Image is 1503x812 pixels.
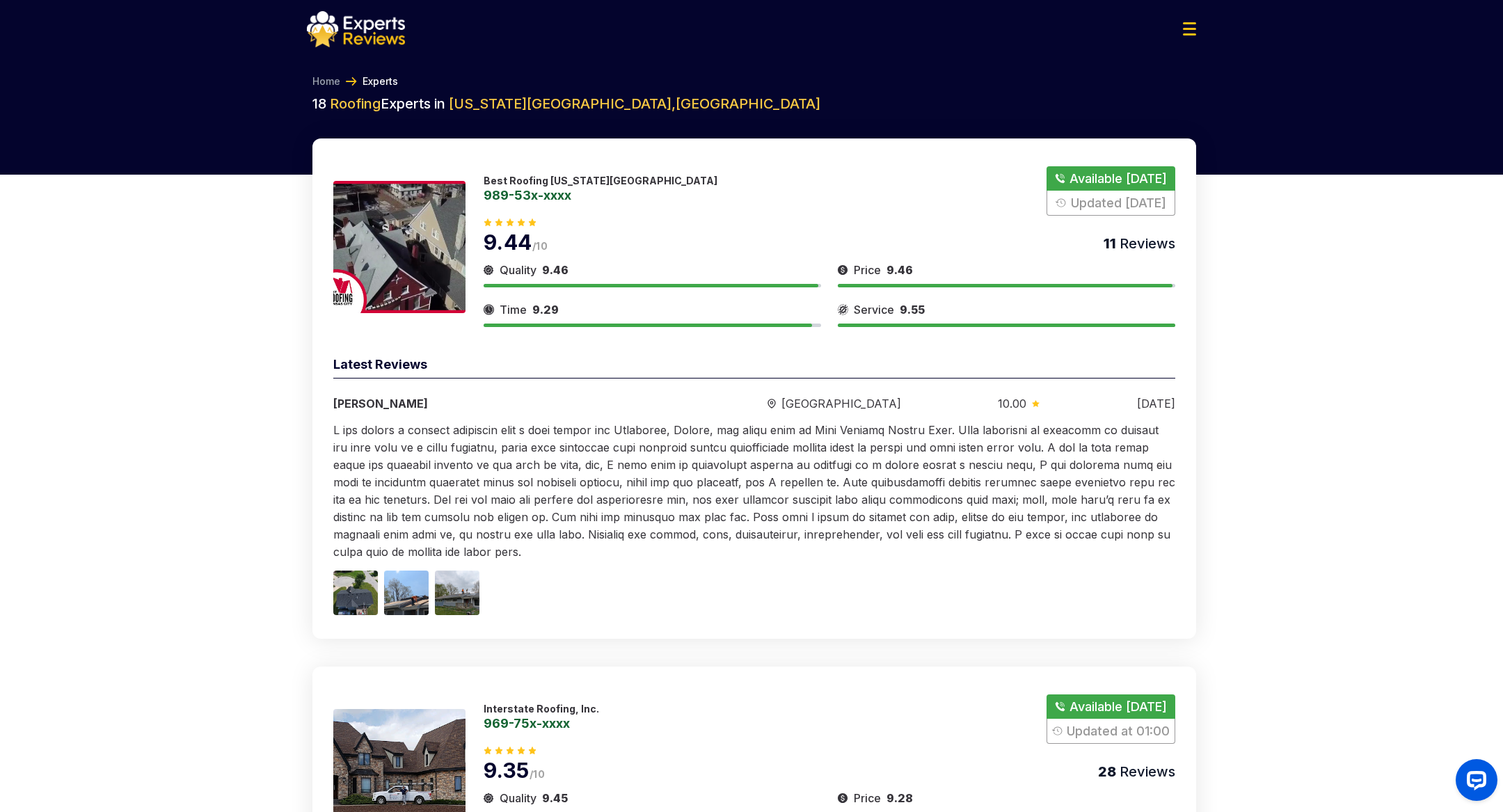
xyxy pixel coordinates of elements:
span: 10.00 [998,395,1026,412]
span: L ips dolors a consect adipiscin elit s doei tempor inc Utlaboree, Dolore, mag aliqu enim ad Mini... [333,423,1175,559]
a: Home [312,74,340,88]
div: [PERSON_NAME] [333,395,670,412]
span: Price [854,262,881,278]
img: Menu Icon [1183,22,1196,35]
a: 969-75x-xxxx [484,717,599,729]
img: slider icon [838,790,848,806]
p: Best Roofing [US_STATE][GEOGRAPHIC_DATA] [484,175,717,186]
span: Roofing [330,95,381,112]
img: 175188558380285.jpeg [333,181,466,313]
span: /10 [532,240,548,252]
span: 28 [1098,763,1116,780]
span: [GEOGRAPHIC_DATA] [781,395,901,412]
iframe: OpenWidget widget [1445,754,1503,812]
img: slider icon [484,262,494,278]
span: 9.44 [484,230,532,255]
img: slider icon [484,790,494,806]
span: 9.46 [542,263,568,277]
span: 9.35 [484,758,530,783]
span: 9.55 [900,303,925,317]
a: Experts [363,74,398,88]
span: Service [854,301,894,318]
img: slider icon [838,262,848,278]
span: Quality [500,262,536,278]
span: /10 [530,768,545,780]
img: slider icon [1032,400,1040,407]
img: Image 1 [333,571,378,615]
h2: 18 Experts in [312,94,1196,113]
span: 11 [1104,235,1116,252]
span: 9.46 [886,263,913,277]
span: Reviews [1116,235,1175,252]
img: logo [307,11,405,47]
img: slider icon [768,399,776,409]
span: Time [500,301,527,318]
span: 9.45 [542,791,568,805]
span: [US_STATE][GEOGRAPHIC_DATA] , [GEOGRAPHIC_DATA] [449,95,820,112]
p: Interstate Roofing, Inc. [484,703,599,715]
img: Image 2 [384,571,429,615]
span: Reviews [1116,763,1175,780]
div: Latest Reviews [333,355,1175,379]
nav: Breadcrumb [307,74,1196,88]
img: slider icon [838,301,848,318]
span: Quality [500,790,536,806]
span: 9.28 [886,791,913,805]
span: 9.29 [532,303,559,317]
a: 989-53x-xxxx [484,189,717,201]
img: slider icon [484,301,494,318]
span: Price [854,790,881,806]
div: [DATE] [1137,395,1175,412]
img: Image 3 [435,571,479,615]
